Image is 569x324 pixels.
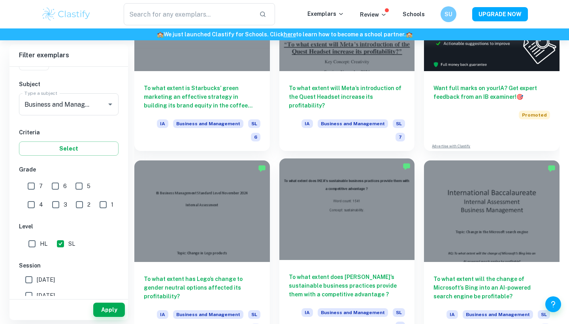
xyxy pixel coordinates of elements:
span: Business and Management [318,119,388,128]
span: Business and Management [173,310,243,319]
h6: Session [19,261,119,270]
h6: To what extent has Lego’s change to gender neutral options affected its profitability? [144,275,260,301]
span: Promoted [519,111,550,119]
img: Clastify logo [41,6,91,22]
span: SL [248,119,260,128]
button: Apply [93,303,125,317]
label: Type a subject [24,90,57,96]
a: Schools [403,11,425,17]
input: Search for any exemplars... [124,3,253,25]
span: 🎯 [516,94,523,100]
span: 1 [111,200,113,209]
h6: To what extent is Starbucks’ green marketing an effective strategy in building its brand equity i... [144,84,260,110]
h6: To what extent will Meta’s introduction of the Quest Headset increase its profitability? [289,84,405,110]
h6: Level [19,222,119,231]
span: HL [40,239,47,248]
button: Open [105,99,116,110]
span: Business and Management [318,308,388,317]
h6: Criteria [19,128,119,137]
span: 5 [87,182,90,190]
span: 2 [87,200,90,209]
span: SL [393,119,405,128]
span: 🏫 [406,31,413,38]
span: SL [538,310,550,319]
span: SL [248,310,260,319]
span: [DATE] [37,275,55,284]
h6: SU [444,10,453,19]
img: Marked [403,162,411,170]
span: SL [68,239,75,248]
img: Marked [258,164,266,172]
span: Business and Management [463,310,533,319]
span: Business and Management [173,119,243,128]
span: IA [301,308,313,317]
button: Select [19,141,119,156]
span: IA [157,119,168,128]
h6: Subject [19,80,119,89]
span: IA [157,310,168,319]
a: Advertise with Clastify [432,143,470,149]
button: UPGRADE NOW [472,7,528,21]
span: 7 [396,133,405,141]
a: here [284,31,296,38]
span: 7 [39,182,43,190]
h6: To what extent will the change of Microsoft’s Bing into an AI-powered search engine be profitable? [433,275,550,301]
span: 6 [251,133,260,141]
button: SU [441,6,456,22]
span: 6 [63,182,67,190]
h6: To what extent does [PERSON_NAME]’s sustainable business practices provide them with a competitiv... [289,273,405,299]
p: Exemplars [307,9,344,18]
p: Review [360,10,387,19]
span: IA [447,310,458,319]
span: [DATE] [37,291,55,300]
span: IA [301,119,313,128]
h6: We just launched Clastify for Schools. Click to learn how to become a school partner. [2,30,567,39]
span: 🏫 [157,31,164,38]
button: Help and Feedback [545,296,561,312]
span: SL [393,308,405,317]
span: 4 [39,200,43,209]
h6: Want full marks on your IA ? Get expert feedback from an IB examiner! [433,84,550,101]
h6: Grade [19,165,119,174]
img: Marked [548,164,556,172]
h6: Filter exemplars [9,44,128,66]
span: 3 [64,200,67,209]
